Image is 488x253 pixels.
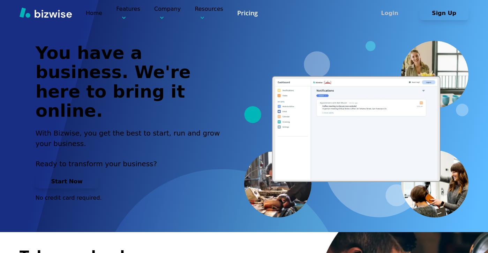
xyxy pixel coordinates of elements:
a: Login [365,10,420,16]
p: No credit card required. [36,194,228,202]
a: Pricing [237,9,258,17]
button: Start Now [36,175,98,189]
a: Sign Up [420,10,468,16]
p: Company [154,5,181,21]
h1: You have a business. We're here to bring it online. [36,44,228,121]
h2: With Bizwise, you get the best to start, run and grow your business. [36,128,228,149]
a: Home [86,10,102,16]
a: Start Now [36,178,98,185]
img: Bizwise Logo [20,7,72,18]
p: Resources [195,5,223,21]
button: Login [365,6,414,20]
p: Features [116,5,140,21]
button: Sign Up [420,6,468,20]
p: Ready to transform your business? [36,159,228,169]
